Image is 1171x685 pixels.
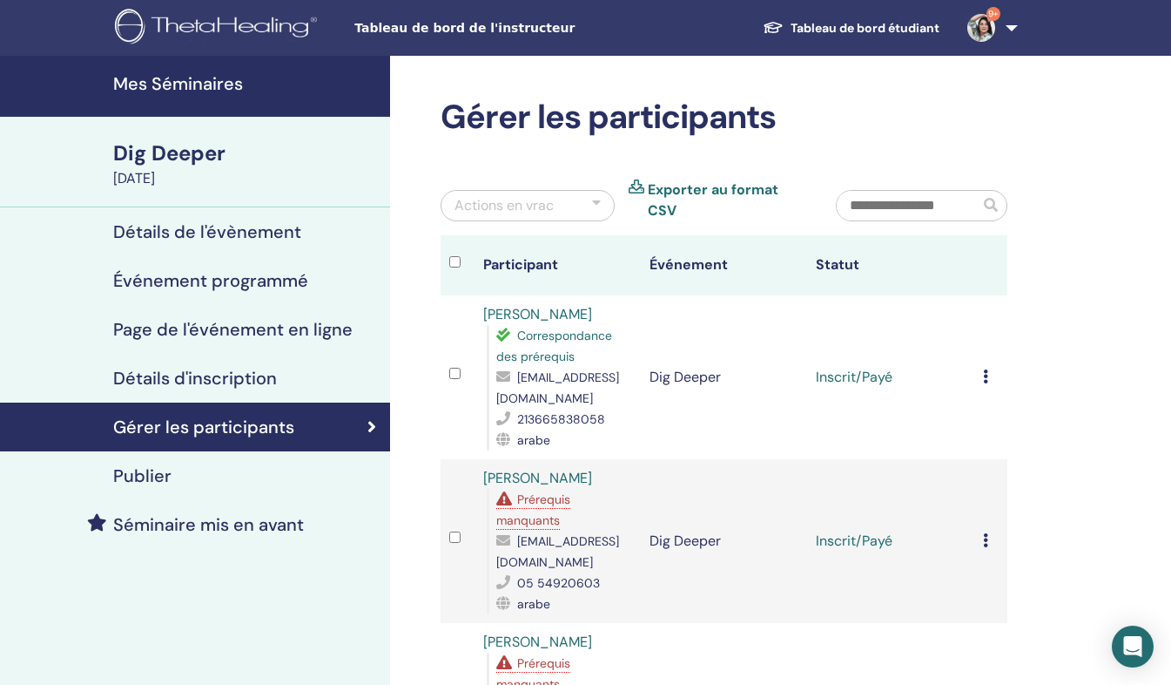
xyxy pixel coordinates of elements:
[517,432,550,448] span: arabe
[967,14,995,42] img: default.jpg
[496,370,619,406] span: [EMAIL_ADDRESS][DOMAIN_NAME]
[113,73,380,94] h4: Mes Séminaires
[517,411,605,427] span: 213665838058
[113,270,308,291] h4: Événement programmé
[113,514,304,535] h4: Séminaire mis en avant
[113,139,380,168] div: Dig Deeper
[354,19,616,37] span: Tableau de bord de l'instructeur
[454,195,554,216] div: Actions en vrac
[113,417,294,437] h4: Gérer les participants
[496,492,570,528] span: Prérequis manquants
[749,12,953,44] a: Tableau de bord étudiant
[496,328,612,364] span: Correspondance des prérequis
[641,235,807,295] th: Événement
[986,7,1000,21] span: 9+
[483,469,592,487] a: [PERSON_NAME]
[483,305,592,323] a: [PERSON_NAME]
[474,235,641,295] th: Participant
[763,20,784,35] img: graduation-cap-white.svg
[113,221,301,242] h4: Détails de l'évènement
[103,139,390,189] a: Dig Deeper[DATE]
[807,235,973,295] th: Statut
[113,168,380,189] div: [DATE]
[641,459,807,623] td: Dig Deeper
[441,98,1007,138] h2: Gérer les participants
[483,633,592,651] a: [PERSON_NAME]
[648,180,810,221] a: Exporter au format CSV
[113,465,172,486] h4: Publier
[517,596,550,612] span: arabe
[113,368,277,389] h4: Détails d'inscription
[1112,626,1154,668] div: Open Intercom Messenger
[517,575,600,591] span: 05 54920603
[113,319,353,340] h4: Page de l'événement en ligne
[496,533,619,570] span: [EMAIL_ADDRESS][DOMAIN_NAME]
[115,9,323,48] img: logo.png
[641,295,807,459] td: Dig Deeper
